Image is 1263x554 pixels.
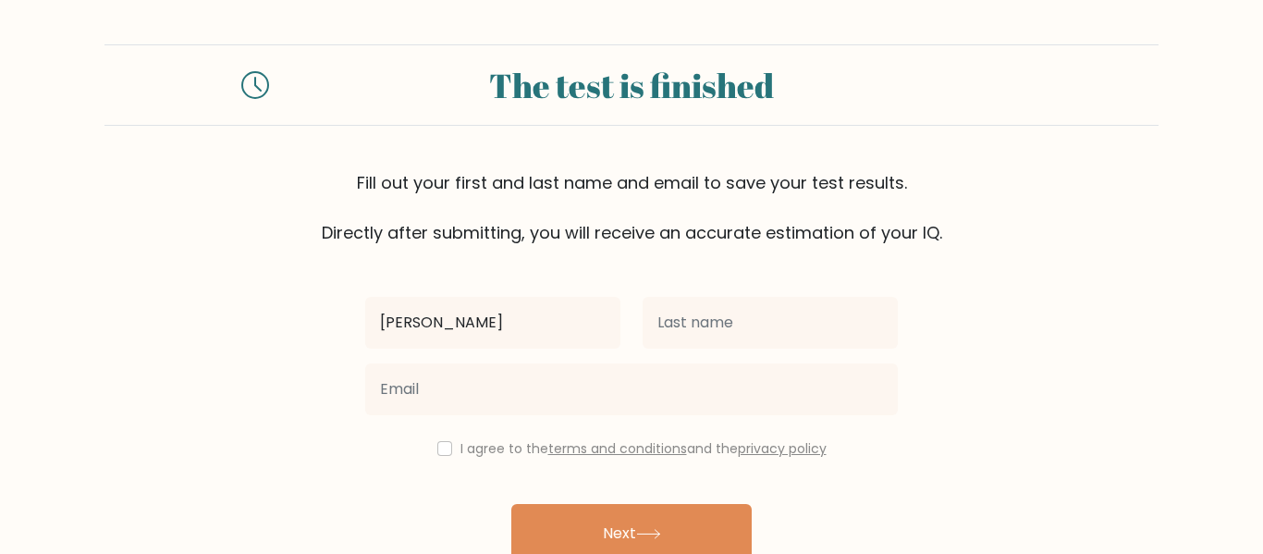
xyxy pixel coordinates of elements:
[738,439,827,458] a: privacy policy
[291,60,972,110] div: The test is finished
[365,363,898,415] input: Email
[365,297,620,349] input: First name
[460,439,827,458] label: I agree to the and the
[643,297,898,349] input: Last name
[548,439,687,458] a: terms and conditions
[104,170,1159,245] div: Fill out your first and last name and email to save your test results. Directly after submitting,...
